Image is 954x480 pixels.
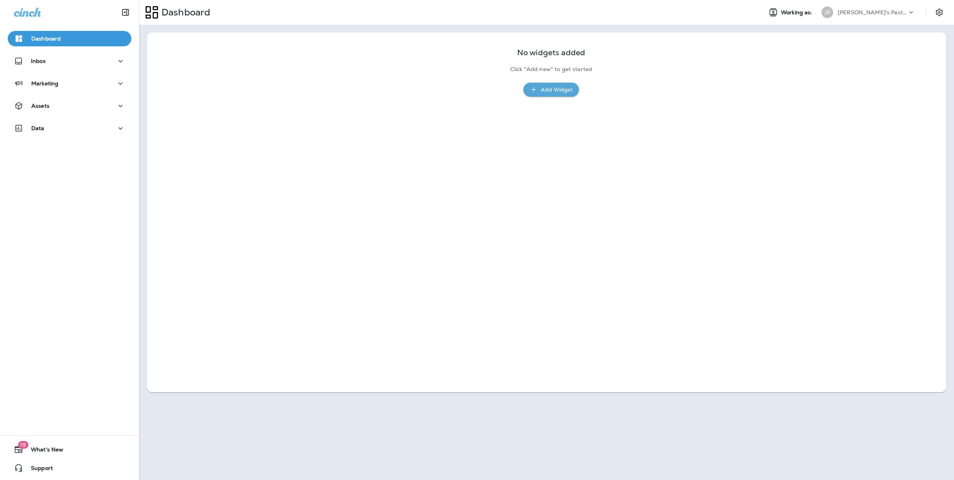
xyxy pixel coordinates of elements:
[8,442,131,457] button: 19What's New
[8,120,131,136] button: Data
[31,125,44,131] p: Data
[31,58,46,64] p: Inbox
[932,5,946,19] button: Settings
[517,49,585,56] p: No widgets added
[8,460,131,476] button: Support
[23,465,53,474] span: Support
[8,76,131,91] button: Marketing
[838,9,907,15] p: [PERSON_NAME]'s Pest Control - [GEOGRAPHIC_DATA]
[31,36,61,42] p: Dashboard
[8,53,131,69] button: Inbox
[781,9,814,16] span: Working as:
[31,103,49,109] p: Assets
[510,66,592,73] p: Click "Add new" to get started
[523,83,579,97] button: Add Widget
[822,7,833,18] div: JP
[18,441,28,449] span: 19
[8,98,131,114] button: Assets
[115,5,136,20] button: Collapse Sidebar
[158,7,210,18] p: Dashboard
[541,85,573,95] div: Add Widget
[31,80,58,87] p: Marketing
[8,31,131,46] button: Dashboard
[23,446,63,456] span: What's New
